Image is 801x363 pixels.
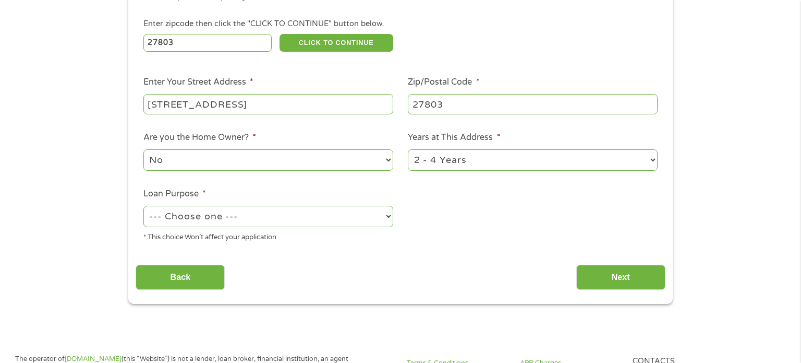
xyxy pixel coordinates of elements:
input: Next [576,265,665,290]
label: Zip/Postal Code [408,77,479,88]
div: Enter zipcode then click the "CLICK TO CONTINUE" button below. [143,18,658,30]
label: Years at This Address [408,132,500,143]
label: Loan Purpose [143,189,206,200]
input: Enter Zipcode (e.g 01510) [143,34,272,52]
div: * This choice Won’t affect your application [143,229,393,243]
label: Are you the Home Owner? [143,132,256,143]
a: [DOMAIN_NAME] [65,355,122,363]
label: Enter Your Street Address [143,77,253,88]
button: CLICK TO CONTINUE [280,34,393,52]
input: Back [136,265,225,290]
input: 1 Main Street [143,94,393,114]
